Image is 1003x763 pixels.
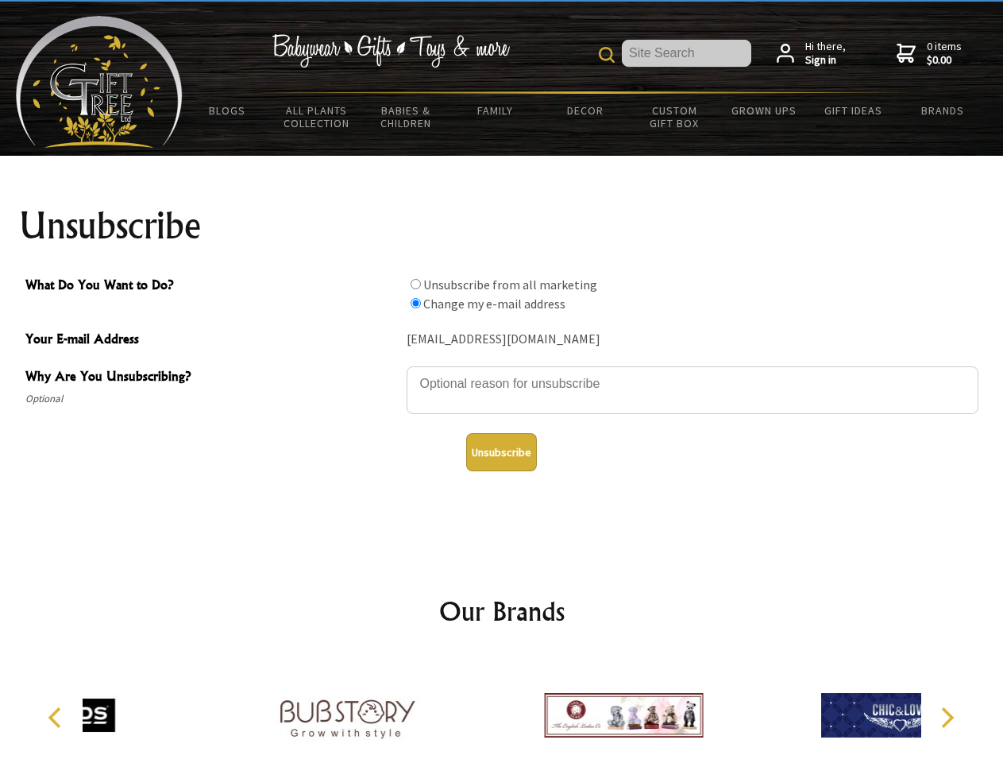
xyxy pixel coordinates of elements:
h2: Our Brands [32,592,972,630]
a: Custom Gift Box [630,94,719,140]
button: Previous [40,700,75,735]
a: Babies & Children [361,94,451,140]
input: What Do You Want to Do? [411,298,421,308]
h1: Unsubscribe [19,207,985,245]
a: Decor [540,94,630,127]
strong: Sign in [805,53,846,68]
button: Next [929,700,964,735]
textarea: Why Are You Unsubscribing? [407,366,978,414]
a: BLOGS [183,94,272,127]
a: Hi there,Sign in [777,40,846,68]
a: 0 items$0.00 [897,40,962,68]
span: Hi there, [805,40,846,68]
div: [EMAIL_ADDRESS][DOMAIN_NAME] [407,327,978,352]
label: Change my e-mail address [423,296,565,312]
span: 0 items [927,39,962,68]
a: All Plants Collection [272,94,362,140]
strong: $0.00 [927,53,962,68]
span: Why Are You Unsubscribing? [25,366,399,389]
img: product search [599,47,615,63]
button: Unsubscribe [466,433,537,471]
a: Gift Ideas [808,94,898,127]
input: Site Search [622,40,751,67]
span: Your E-mail Address [25,329,399,352]
img: Babyware - Gifts - Toys and more... [16,16,183,148]
label: Unsubscribe from all marketing [423,277,597,292]
span: What Do You Want to Do? [25,275,399,298]
a: Family [451,94,541,127]
input: What Do You Want to Do? [411,279,421,289]
a: Grown Ups [719,94,808,127]
img: Babywear - Gifts - Toys & more [272,34,510,68]
span: Optional [25,389,399,409]
a: Brands [898,94,988,127]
